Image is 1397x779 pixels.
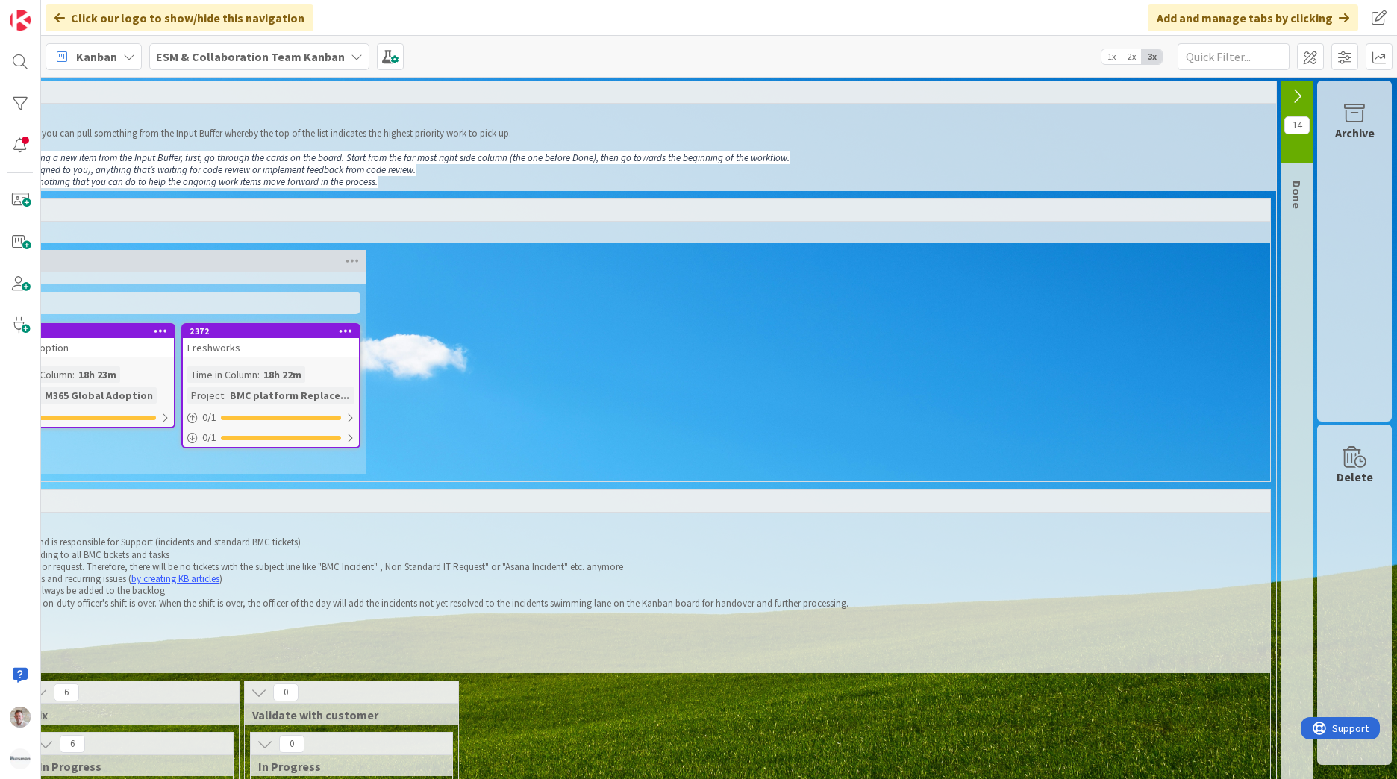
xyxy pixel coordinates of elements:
div: Add and manage tabs by clicking [1148,4,1358,31]
input: Quick Filter... [1178,43,1290,70]
span: 2x [1122,49,1142,64]
a: by creating KB articles [131,572,219,585]
span: 0 [273,683,299,701]
span: 14 [1284,116,1310,134]
span: Support [31,2,68,20]
span: : [72,366,75,383]
span: 1x [1101,49,1122,64]
span: Done [1290,181,1304,209]
div: 2372 [183,325,359,338]
span: 6 [54,683,79,701]
span: Fix [33,707,220,722]
div: Project [187,387,224,404]
div: 18h 23m [75,366,120,383]
div: Click our logo to show/hide this navigation [46,4,313,31]
b: ESM & Collaboration Team Kanban [156,49,345,64]
span: 0 [279,735,304,753]
span: In Progress [39,759,214,774]
img: avatar [10,748,31,769]
img: Rd [10,707,31,728]
span: : [224,387,226,404]
span: Validate with customer [252,707,440,722]
div: 2372Freshworks [183,325,359,357]
div: 2372 [190,326,359,337]
div: 0/1 [183,428,359,447]
span: 3x [1142,49,1162,64]
div: Archive [1335,124,1375,142]
div: Time in Column [187,366,257,383]
div: M365 Global Adoption [41,387,157,404]
div: 18h 22m [260,366,305,383]
span: : [257,366,260,383]
span: Kanban [76,48,117,66]
div: Delete [1337,468,1373,486]
div: Freshworks [183,338,359,357]
span: 0 / 1 [202,410,216,425]
span: 6 [60,735,85,753]
span: In Progress [258,759,434,774]
span: 0 / 1 [202,430,216,445]
div: BMC platform Replace... [226,387,353,404]
div: 2269 [4,326,174,337]
img: Visit kanbanzone.com [10,10,31,31]
div: 0/1 [183,408,359,427]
